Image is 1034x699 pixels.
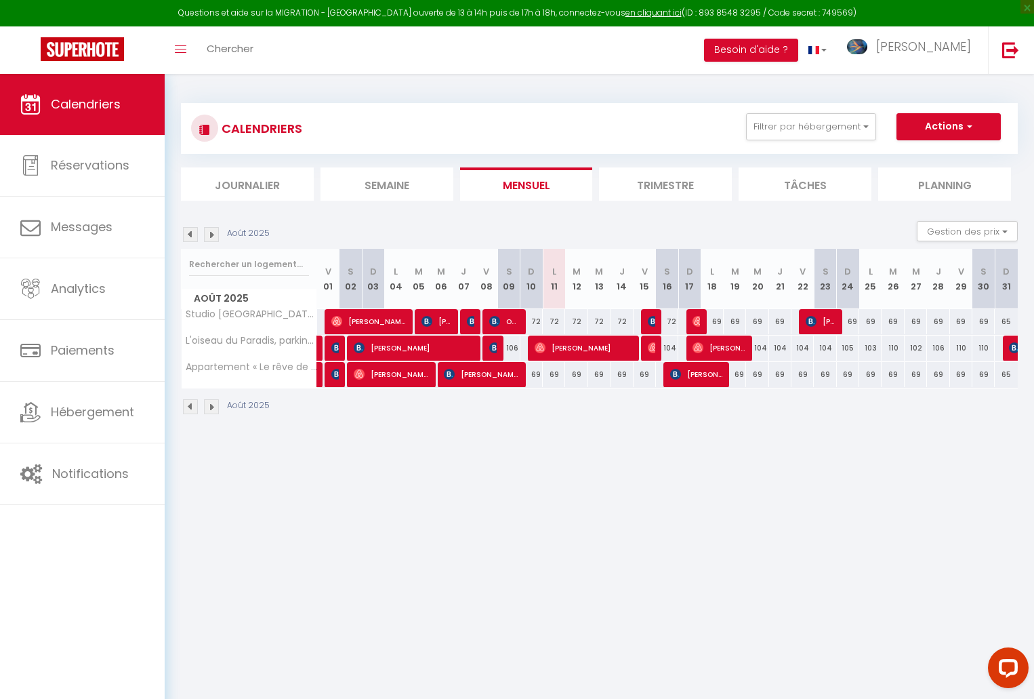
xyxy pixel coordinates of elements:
a: en cliquant ici [625,7,682,18]
th: 11 [543,249,565,309]
th: 05 [407,249,430,309]
div: 104 [814,336,836,361]
abbr: V [325,265,331,278]
div: 69 [769,362,791,387]
span: [PERSON_NAME] [806,308,835,334]
div: 69 [611,362,633,387]
abbr: L [869,265,873,278]
abbr: M [437,265,445,278]
abbr: V [642,265,648,278]
div: 104 [746,336,768,361]
th: 31 [995,249,1018,309]
abbr: D [370,265,377,278]
div: 69 [927,309,949,334]
abbr: V [800,265,806,278]
a: Chercher [197,26,264,74]
th: 07 [453,249,475,309]
div: 104 [656,336,678,361]
button: Besoin d'aide ? [704,39,798,62]
abbr: J [619,265,625,278]
abbr: J [461,265,466,278]
img: Super Booking [41,37,124,61]
span: Appartement « Le rêve de [PERSON_NAME] » - Climatisation, wifi [184,362,319,372]
div: 110 [972,336,995,361]
th: 10 [520,249,543,309]
div: 69 [769,309,791,334]
span: Réservations [51,157,129,174]
span: [PERSON_NAME] [444,361,518,387]
span: Calendriers [51,96,121,113]
abbr: M [753,265,762,278]
span: Notifications [52,465,129,482]
span: [PERSON_NAME] [354,335,473,361]
div: 69 [565,362,587,387]
th: 25 [859,249,882,309]
div: 69 [859,309,882,334]
abbr: S [348,265,354,278]
li: Mensuel [460,167,593,201]
span: Chercher [207,41,253,56]
div: 65 [995,309,1018,334]
abbr: V [483,265,489,278]
span: [PERSON_NAME] [535,335,632,361]
th: 19 [724,249,746,309]
abbr: D [528,265,535,278]
div: 72 [565,309,587,334]
a: ... [PERSON_NAME] [837,26,988,74]
div: 106 [497,336,520,361]
div: 69 [950,309,972,334]
th: 13 [588,249,611,309]
div: 69 [634,362,656,387]
span: [PERSON_NAME] [692,335,745,361]
abbr: S [823,265,829,278]
span: [PERSON_NAME] [670,361,722,387]
span: Hébergement [51,403,134,420]
abbr: D [1003,265,1010,278]
li: Trimestre [599,167,732,201]
div: 69 [724,309,746,334]
span: Oval Philippe [489,308,519,334]
span: [PERSON_NAME] [876,38,971,55]
div: 69 [950,362,972,387]
div: 69 [746,309,768,334]
div: 69 [927,362,949,387]
h3: CALENDRIERS [218,113,302,144]
span: Studio [GEOGRAPHIC_DATA] : centre ville historique [184,309,319,319]
th: 26 [882,249,904,309]
span: [PERSON_NAME] [421,308,451,334]
th: 04 [385,249,407,309]
abbr: S [506,265,512,278]
div: 72 [611,309,633,334]
li: Semaine [320,167,453,201]
span: [PERSON_NAME] [331,308,406,334]
th: 08 [475,249,497,309]
div: 69 [882,309,904,334]
th: 15 [634,249,656,309]
span: Paiements [51,342,115,359]
img: ... [847,39,867,55]
div: 103 [859,336,882,361]
div: 69 [543,362,565,387]
div: 72 [588,309,611,334]
abbr: M [731,265,739,278]
span: [PERSON_NAME] [467,308,474,334]
div: 69 [724,362,746,387]
th: 20 [746,249,768,309]
abbr: M [889,265,897,278]
div: 110 [950,336,972,361]
abbr: S [664,265,670,278]
p: Août 2025 [227,399,270,412]
th: 03 [362,249,384,309]
div: 106 [927,336,949,361]
button: Actions [896,113,1001,140]
abbr: M [415,265,423,278]
div: 105 [837,336,859,361]
abbr: L [394,265,398,278]
div: 104 [769,336,791,361]
div: 69 [905,362,927,387]
span: [PERSON_NAME] [331,335,339,361]
th: 21 [769,249,791,309]
th: 27 [905,249,927,309]
div: 69 [701,309,724,334]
